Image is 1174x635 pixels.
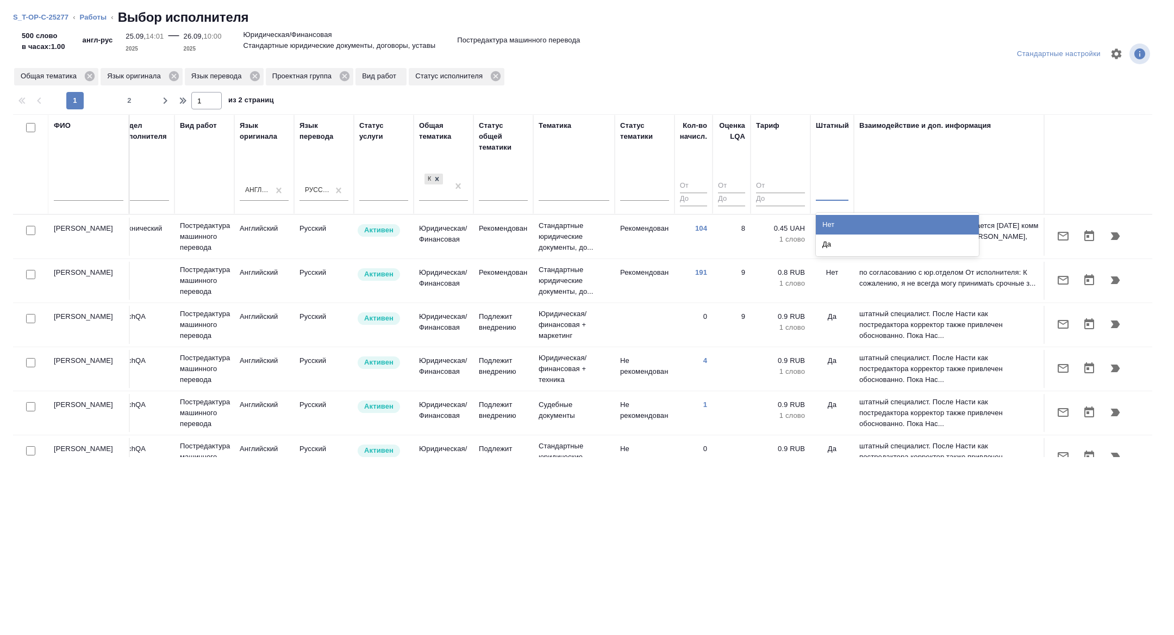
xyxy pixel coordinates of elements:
[473,218,533,256] td: Рекомендован
[675,438,713,476] td: 0
[457,35,580,46] p: Постредактура машинного перевода
[299,120,348,142] div: Язык перевода
[180,120,217,131] div: Вид работ
[364,269,394,280] p: Активен
[695,224,707,232] a: 104
[115,218,174,256] td: Технический
[756,311,805,322] p: 0.9 RUB
[473,306,533,344] td: Подлежит внедрению
[859,267,1039,289] p: по согласованию с юр.отделом От исполнителя: К сожалению, я не всегда могу принимать срочные з...
[146,32,164,40] p: 14:01
[859,441,1039,473] p: штатный специалист. После Насти как постредактора корректор также привлечен обоснованно. Пока Нас...
[615,438,675,476] td: Не рекомендован
[13,13,68,21] a: S_T-OP-C-25277
[675,306,713,344] td: 0
[620,120,669,142] div: Статус тематики
[1076,443,1102,470] button: Открыть календарь загрузки
[111,12,113,23] li: ‹
[718,193,745,206] input: До
[423,172,444,186] div: Юридическая/Финансовая
[539,309,609,341] p: Юридическая/финансовая + маркетинг
[26,314,35,323] input: Выбери исполнителей, чтобы отправить приглашение на работу
[191,71,246,82] p: Язык перевода
[703,356,707,365] a: 4
[414,438,473,476] td: Юридическая/Финансовая
[26,358,35,367] input: Выбери исполнителей, чтобы отправить приглашение на работу
[245,186,270,195] div: Английский
[1050,399,1076,426] button: Отправить предложение о работе
[419,120,468,142] div: Общая тематика
[13,9,1161,26] nav: breadcrumb
[26,446,35,455] input: Выбери исполнителей, чтобы отправить приглашение на работу
[756,366,805,377] p: 1 слово
[1050,443,1076,470] button: Отправить предложение о работе
[473,438,533,476] td: Подлежит внедрению
[364,357,394,368] p: Активен
[1103,41,1129,67] span: Настроить таблицу
[756,355,805,366] p: 0.9 RUB
[364,225,394,236] p: Активен
[414,218,473,256] td: Юридическая/Финансовая
[1014,46,1103,63] div: split button
[615,262,675,300] td: Рекомендован
[26,402,35,411] input: Выбери исполнителей, чтобы отправить приглашение на работу
[234,350,294,388] td: Английский
[180,309,229,341] p: Постредактура машинного перевода
[294,262,354,300] td: Русский
[120,120,169,142] div: Отдел исполнителя
[424,174,431,185] div: Юридическая/Финансовая
[703,400,707,409] a: 1
[1076,399,1102,426] button: Открыть календарь загрузки
[415,71,486,82] p: Статус исполнителя
[234,306,294,344] td: Английский
[1102,267,1128,293] button: Продолжить
[243,29,332,40] p: Юридическая/Финансовая
[184,32,204,40] p: 26.09,
[126,32,146,40] p: 25.09,
[185,68,264,85] div: Язык перевода
[21,71,80,82] p: Общая тематика
[1050,311,1076,337] button: Отправить предложение о работе
[180,397,229,429] p: Постредактура машинного перевода
[756,322,805,333] p: 1 слово
[1076,223,1102,249] button: Открыть календарь загрузки
[22,30,65,41] p: 500 слово
[695,268,707,276] a: 191
[539,264,609,297] p: Стандартные юридические документы, до...
[414,306,473,344] td: Юридическая/Финансовая
[756,180,805,193] input: От
[810,218,854,256] td: Нет
[240,120,289,142] div: Язык оригинала
[756,267,805,278] p: 0.8 RUB
[48,350,130,388] td: [PERSON_NAME]
[364,401,394,412] p: Активен
[234,394,294,432] td: Английский
[294,394,354,432] td: Русский
[180,220,229,253] p: Постредактура машинного перевода
[810,438,854,476] td: Да
[364,445,394,456] p: Активен
[118,9,249,26] h2: Выбор исполнителя
[1102,311,1128,337] button: Продолжить
[168,26,179,54] div: —
[48,394,130,432] td: [PERSON_NAME]
[1050,355,1076,381] button: Отправить предложение о работе
[1076,311,1102,337] button: Открыть календарь загрузки
[810,394,854,432] td: Да
[816,120,849,131] div: Штатный
[1129,44,1152,64] span: Посмотреть информацию
[48,306,130,344] td: [PERSON_NAME]
[234,218,294,256] td: Английский
[107,71,165,82] p: Язык оригинала
[1050,267,1076,293] button: Отправить предложение о работе
[816,235,979,254] div: Да
[473,350,533,388] td: Подлежит внедрению
[756,410,805,421] p: 1 слово
[615,350,675,388] td: Не рекомендован
[203,32,221,40] p: 10:00
[54,120,71,131] div: ФИО
[816,215,979,235] div: Нет
[810,306,854,344] td: Да
[294,306,354,344] td: Русский
[180,353,229,385] p: Постредактура машинного перевода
